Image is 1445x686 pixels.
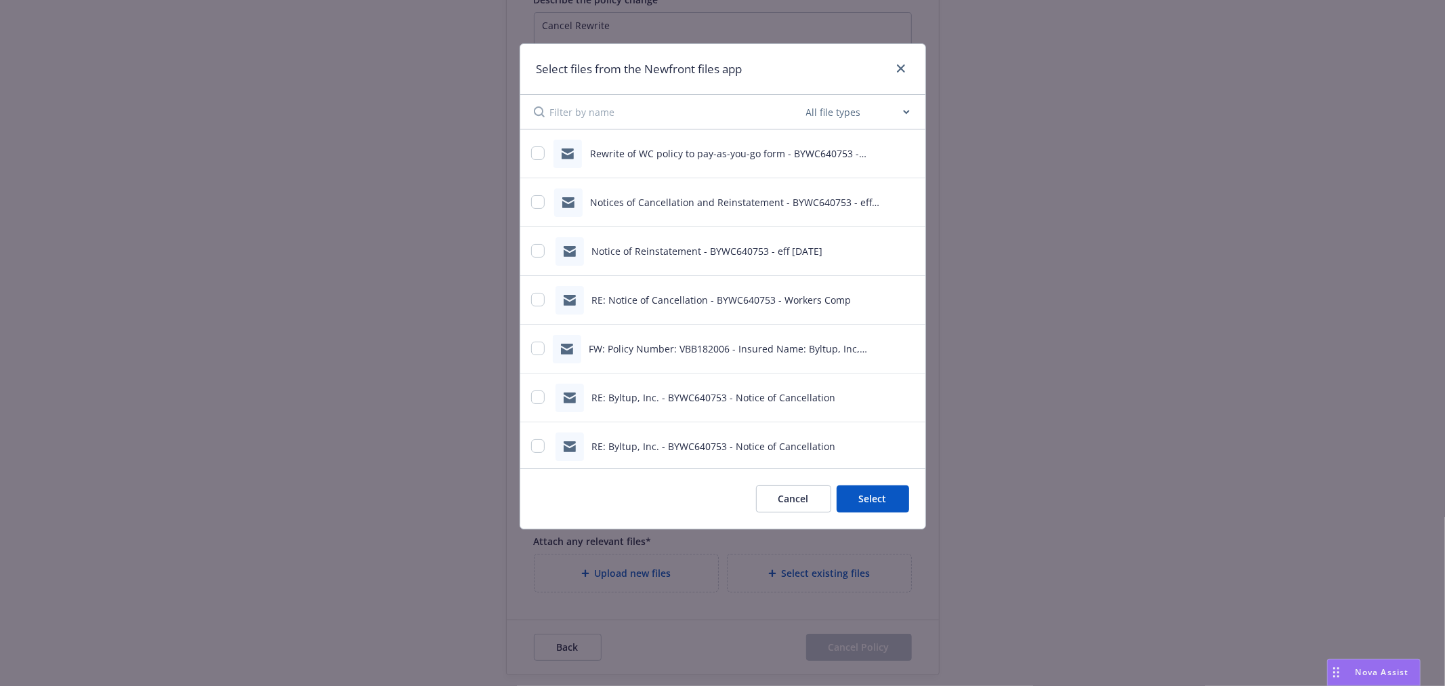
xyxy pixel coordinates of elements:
[1356,666,1409,678] span: Nova Assist
[881,195,892,209] button: download file
[881,244,892,258] button: download file
[591,196,880,223] span: Notices of Cancellation and Reinstatement - BYWC640753 - eff [DATE]
[881,439,892,453] button: download file
[881,390,892,405] button: download file
[756,485,831,512] button: Cancel
[592,294,852,306] span: RE: Notice of Cancellation - BYWC640753 - Workers Comp
[881,146,892,161] button: download file
[592,391,836,404] span: RE: Byltup, Inc. - BYWC640753 - Notice of Cancellation
[902,146,915,161] button: preview file
[902,293,915,307] button: preview file
[893,60,909,77] a: close
[902,244,915,258] button: preview file
[902,390,915,405] button: preview file
[1327,659,1421,686] button: Nova Assist
[902,195,915,209] button: preview file
[881,342,892,356] button: download file
[537,60,742,78] h1: Select files from the Newfront files app
[902,342,915,356] button: preview file
[837,485,909,512] button: Select
[590,147,866,174] span: Rewrite of WC policy to pay-as-you-go form - BYWC640753 - Cancel Flat
[534,106,545,117] svg: Search
[550,95,803,129] input: Filter by name
[902,439,915,453] button: preview file
[881,293,892,307] button: download file
[589,342,868,369] span: FW: Policy Number: VBB182006 - Insured Name: Byltup, Inc, Inspection Ordered
[592,440,836,453] span: RE: Byltup, Inc. - BYWC640753 - Notice of Cancellation
[592,245,823,258] span: Notice of Reinstatement - BYWC640753 - eff [DATE]
[1328,660,1345,685] div: Drag to move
